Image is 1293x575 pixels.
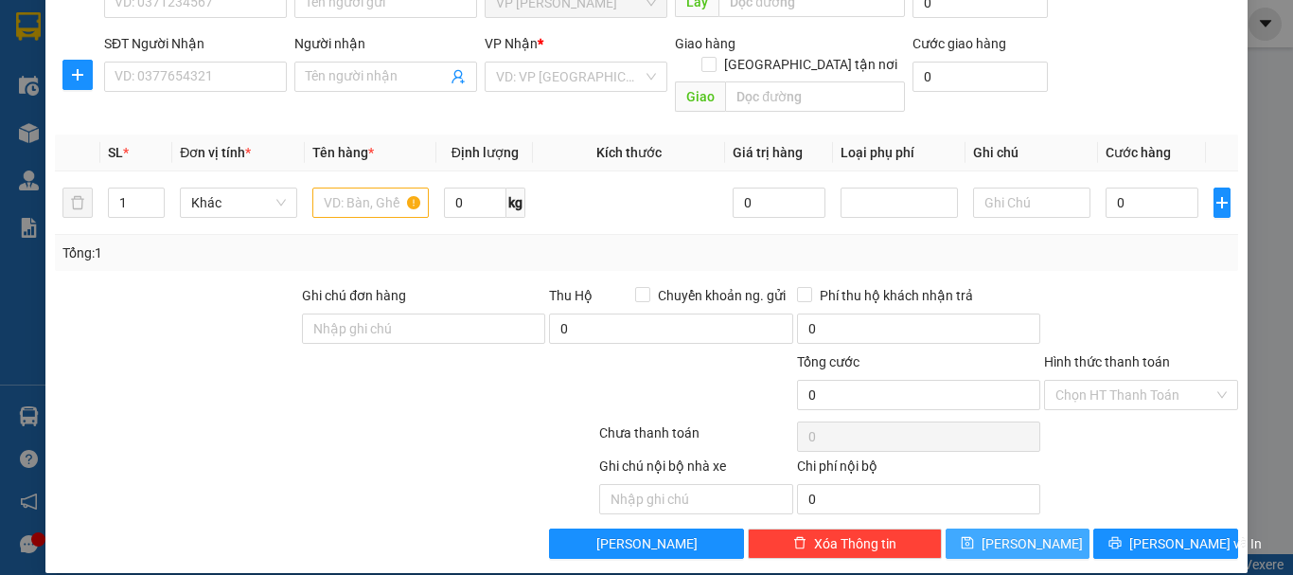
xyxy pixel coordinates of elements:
[675,81,725,112] span: Giao
[549,529,743,559] button: [PERSON_NAME]
[294,33,477,54] div: Người nhận
[912,62,1048,92] input: Cước giao hàng
[725,81,905,112] input: Dọc đường
[104,33,287,54] div: SĐT Người Nhận
[973,188,1090,218] input: Ghi Chú
[1108,536,1122,551] span: printer
[1213,188,1231,218] button: plus
[177,46,791,70] li: Số [GEOGRAPHIC_DATA][PERSON_NAME], P. [GEOGRAPHIC_DATA]
[748,529,942,559] button: deleteXóa Thông tin
[599,484,793,514] input: Nhập ghi chú
[312,188,430,218] input: VD: Bàn, Ghế
[961,536,974,551] span: save
[302,288,406,303] label: Ghi chú đơn hàng
[833,135,965,171] th: Loại phụ phí
[982,533,1083,554] span: [PERSON_NAME]
[549,288,593,303] span: Thu Hộ
[650,285,793,306] span: Chuyển khoản ng. gửi
[1129,533,1262,554] span: [PERSON_NAME] và In
[62,60,93,90] button: plus
[1093,529,1238,559] button: printer[PERSON_NAME] và In
[597,422,795,456] div: Chưa thanh toán
[1214,195,1230,210] span: plus
[312,145,374,160] span: Tên hàng
[965,135,1098,171] th: Ghi chú
[24,137,330,169] b: GỬI : VP [PERSON_NAME]
[733,145,803,160] span: Giá trị hàng
[733,188,825,218] input: 0
[302,314,545,344] input: Ghi chú đơn hàng
[180,145,251,160] span: Đơn vị tính
[946,529,1090,559] button: save[PERSON_NAME]
[506,188,525,218] span: kg
[62,243,501,263] div: Tổng: 1
[599,456,793,484] div: Ghi chú nội bộ nhà xe
[675,36,735,51] span: Giao hàng
[797,456,1040,484] div: Chi phí nội bộ
[451,69,466,84] span: user-add
[63,67,92,82] span: plus
[793,536,806,551] span: delete
[812,285,981,306] span: Phí thu hộ khách nhận trả
[1044,354,1170,369] label: Hình thức thanh toán
[717,54,905,75] span: [GEOGRAPHIC_DATA] tận nơi
[485,36,538,51] span: VP Nhận
[596,533,698,554] span: [PERSON_NAME]
[24,24,118,118] img: logo.jpg
[108,145,123,160] span: SL
[62,188,93,218] button: delete
[912,36,1006,51] label: Cước giao hàng
[191,189,286,217] span: Khác
[814,533,896,554] span: Xóa Thông tin
[797,354,859,369] span: Tổng cước
[1106,145,1171,160] span: Cước hàng
[596,145,662,160] span: Kích thước
[452,145,519,160] span: Định lượng
[177,70,791,94] li: Hotline: 0981127575, 0981347575, 19009067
